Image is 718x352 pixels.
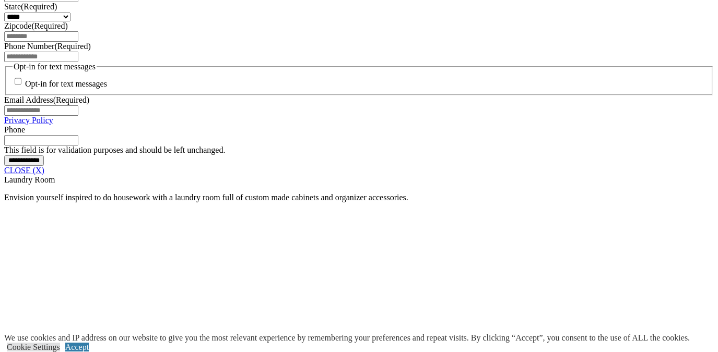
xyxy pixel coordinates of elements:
[4,166,44,175] a: CLOSE (X)
[53,95,89,104] span: (Required)
[31,21,67,30] span: (Required)
[4,2,57,11] label: State
[4,125,25,134] label: Phone
[4,95,89,104] label: Email Address
[21,2,57,11] span: (Required)
[4,42,91,51] label: Phone Number
[4,333,690,343] div: We use cookies and IP address on our website to give you the most relevant experience by remember...
[13,62,97,71] legend: Opt-in for text messages
[4,193,714,202] p: Envision yourself inspired to do housework with a laundry room full of custom made cabinets and o...
[7,343,60,351] a: Cookie Settings
[54,42,90,51] span: (Required)
[25,80,107,89] label: Opt-in for text messages
[4,21,68,30] label: Zipcode
[4,116,53,125] a: Privacy Policy
[4,175,55,184] span: Laundry Room
[4,145,714,155] div: This field is for validation purposes and should be left unchanged.
[65,343,89,351] a: Accept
